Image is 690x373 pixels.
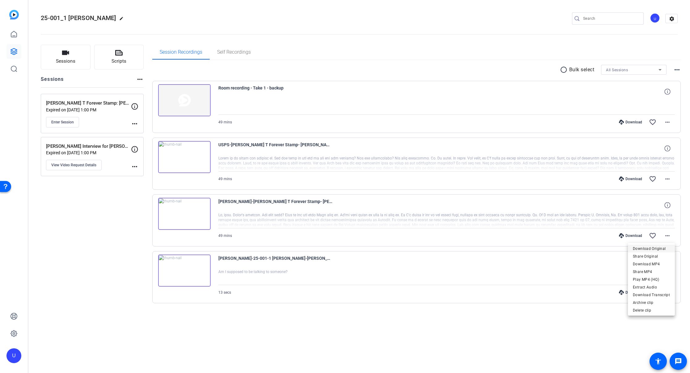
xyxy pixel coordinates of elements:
span: Share MP4 [633,268,670,276]
span: Share Original [633,253,670,260]
span: Delete clip [633,307,670,314]
span: Download MP4 [633,260,670,268]
span: Download Transcript [633,291,670,299]
span: Download Original [633,245,670,252]
span: Archive clip [633,299,670,306]
span: Extract Audio [633,284,670,291]
span: Play MP4 (HQ) [633,276,670,283]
